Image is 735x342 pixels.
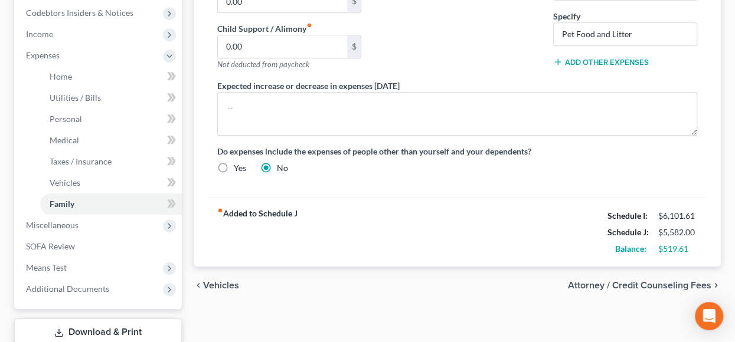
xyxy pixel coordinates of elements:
span: Miscellaneous [26,220,79,230]
input: -- [218,35,347,58]
span: Attorney / Credit Counseling Fees [568,281,711,290]
label: No [277,162,288,174]
strong: Schedule I: [607,211,648,221]
span: Codebtors Insiders & Notices [26,8,133,18]
span: Additional Documents [26,284,109,294]
strong: Schedule J: [607,227,649,237]
span: Vehicles [50,177,80,188]
label: Expected increase or decrease in expenses [DATE] [217,80,400,92]
i: fiber_manual_record [217,208,223,213]
a: Vehicles [40,172,182,193]
span: Family [50,199,74,209]
div: $6,101.61 [658,210,697,222]
span: Income [26,29,53,39]
div: $5,582.00 [658,226,697,238]
input: Specify... [554,23,697,45]
span: Medical [50,135,79,145]
label: Do expenses include the expenses of people other than yourself and your dependents? [217,145,697,157]
a: Medical [40,130,182,151]
div: Open Intercom Messenger [695,302,723,330]
span: Not deducted from paycheck [217,60,309,69]
span: Means Test [26,262,67,272]
span: Vehicles [203,281,239,290]
a: Personal [40,108,182,130]
div: $ [347,35,361,58]
button: Add Other Expenses [553,57,649,67]
i: chevron_right [711,281,721,290]
a: SOFA Review [17,236,182,257]
a: Utilities / Bills [40,87,182,108]
span: Home [50,71,72,81]
button: Attorney / Credit Counseling Fees chevron_right [568,281,721,290]
label: Child Support / Alimony [217,22,312,35]
a: Home [40,66,182,87]
label: Yes [234,162,246,174]
strong: Added to Schedule J [217,208,298,257]
a: Family [40,193,182,215]
button: chevron_left Vehicles [194,281,239,290]
span: Expenses [26,50,60,60]
span: Personal [50,114,82,124]
span: Taxes / Insurance [50,156,112,166]
i: fiber_manual_record [306,22,312,28]
span: Utilities / Bills [50,93,101,103]
span: SOFA Review [26,241,75,251]
a: Taxes / Insurance [40,151,182,172]
i: chevron_left [194,281,203,290]
div: $519.61 [658,243,697,255]
label: Specify [553,10,580,22]
strong: Balance: [615,244,646,254]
